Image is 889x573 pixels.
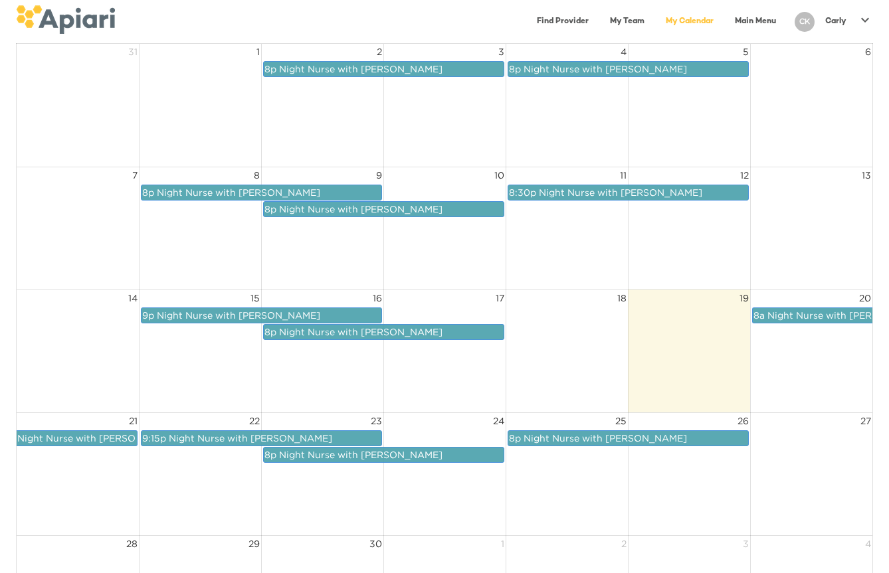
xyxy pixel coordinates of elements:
span: Night Nurse with [PERSON_NAME] [157,310,320,320]
span: 21 [128,413,139,429]
span: 18 [616,290,628,306]
span: 12 [739,167,750,183]
a: My Calendar [658,8,722,35]
span: 7 [131,167,139,183]
span: Night Nurse with [PERSON_NAME] [157,187,320,197]
span: 3 [741,536,750,552]
span: 25 [614,413,628,429]
a: 8p Night Nurse with [PERSON_NAME] [263,324,504,340]
a: 8:30p Night Nurse with [PERSON_NAME] [508,185,749,201]
span: 16 [371,290,383,306]
a: 9p Night Nurse with [PERSON_NAME] [141,307,382,323]
span: 11 [619,167,628,183]
span: 30 [368,536,383,552]
span: Night Nurse with [PERSON_NAME] [17,433,181,443]
span: 24 [492,413,506,429]
span: 5 [741,44,750,60]
span: Night Nurse with [PERSON_NAME] [524,64,687,74]
a: 8p Night Nurse with [PERSON_NAME] [141,185,382,201]
span: 19 [738,290,750,306]
span: 17 [494,290,506,306]
span: 23 [369,413,383,429]
span: 2 [620,536,628,552]
span: 29 [247,536,261,552]
span: Night Nurse with [PERSON_NAME] [169,433,332,443]
div: CK [795,12,815,32]
a: 8p Night Nurse with [PERSON_NAME] [263,61,504,77]
span: 8a [753,310,765,320]
img: logo [16,5,115,34]
span: 10 [493,167,506,183]
span: Night Nurse with [PERSON_NAME] [539,187,702,197]
a: Main Menu [727,8,784,35]
span: Night Nurse with [PERSON_NAME] [279,327,443,337]
span: 8p [142,187,154,197]
span: 9p [142,310,154,320]
span: 6 [864,44,872,60]
span: 8 [252,167,261,183]
span: 22 [248,413,261,429]
a: 9:15p Night Nurse with [PERSON_NAME] [141,430,382,446]
a: Night Nurse with [PERSON_NAME] [17,430,138,446]
span: 8p [509,64,521,74]
span: 8p [264,64,276,74]
a: 8p Night Nurse with [PERSON_NAME] [263,201,504,217]
span: 8p [264,204,276,214]
span: 4 [619,44,628,60]
span: 4 [864,536,872,552]
span: Night Nurse with [PERSON_NAME] [524,433,687,443]
p: Carly [825,16,846,27]
span: 2 [375,44,383,60]
span: 9:15p [142,433,166,443]
span: 14 [127,290,139,306]
span: 9 [375,167,383,183]
span: 3 [497,44,506,60]
span: 26 [736,413,750,429]
span: 1 [255,44,261,60]
a: 8p Night Nurse with [PERSON_NAME] [508,61,749,77]
a: 8a Night Nurse with [PERSON_NAME] [752,307,873,323]
span: 15 [249,290,261,306]
span: 20 [858,290,872,306]
a: 8p Night Nurse with [PERSON_NAME] [263,447,504,463]
a: Find Provider [529,8,597,35]
span: 27 [859,413,872,429]
span: Night Nurse with [PERSON_NAME] [279,450,443,459]
span: 31 [127,44,139,60]
span: 8:30p [509,187,536,197]
span: 13 [860,167,872,183]
span: 8p [264,450,276,459]
span: Night Nurse with [PERSON_NAME] [279,64,443,74]
span: 28 [125,536,139,552]
a: 8p Night Nurse with [PERSON_NAME] [508,430,749,446]
span: Night Nurse with [PERSON_NAME] [279,204,443,214]
a: My Team [602,8,652,35]
span: 8p [264,327,276,337]
span: 1 [500,536,506,552]
span: 8p [509,433,521,443]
